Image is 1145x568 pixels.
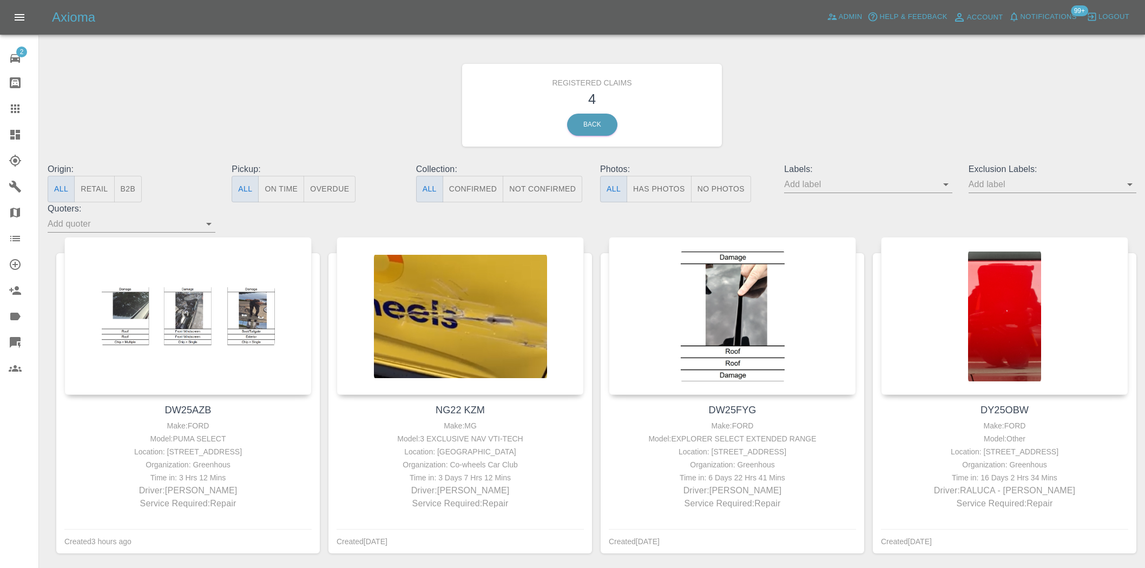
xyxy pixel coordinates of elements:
[337,535,387,548] div: Created [DATE]
[67,458,309,471] div: Organization: Greenhous
[470,72,714,89] h6: Registered Claims
[839,11,863,23] span: Admin
[165,405,212,415] a: DW25AZB
[64,535,131,548] div: Created 3 hours ago
[48,163,215,176] p: Origin:
[67,471,309,484] div: Time in: 3 Hrs 12 Mins
[627,176,692,202] button: Has Photos
[611,432,853,445] div: Model: EXPLORER SELECT EXTENDED RANGE
[884,445,1126,458] div: Location: [STREET_ADDRESS]
[881,535,932,548] div: Created [DATE]
[969,176,1120,193] input: Add label
[938,177,953,192] button: Open
[114,176,142,202] button: B2B
[304,176,356,202] button: Overdue
[52,9,95,26] h5: Axioma
[600,163,768,176] p: Photos:
[784,176,936,193] input: Add label
[709,405,756,415] a: DW25FYG
[232,176,259,202] button: All
[611,419,853,432] div: Make: FORD
[884,432,1126,445] div: Model: Other
[884,484,1126,497] p: Driver: RALUCA - [PERSON_NAME]
[1071,5,1088,16] span: 99+
[865,9,950,25] button: Help & Feedback
[436,405,485,415] a: NG22 KZM
[1098,11,1129,23] span: Logout
[981,405,1029,415] a: DY25OBW
[950,9,1006,26] a: Account
[416,163,584,176] p: Collection:
[1021,11,1077,23] span: Notifications
[67,419,309,432] div: Make: FORD
[611,484,853,497] p: Driver: [PERSON_NAME]
[339,432,581,445] div: Model: 3 EXCLUSIVE NAV VTI-TECH
[611,497,853,510] p: Service Required: Repair
[1122,177,1137,192] button: Open
[824,9,865,25] a: Admin
[339,471,581,484] div: Time in: 3 Days 7 Hrs 12 Mins
[67,497,309,510] p: Service Required: Repair
[691,176,751,202] button: No Photos
[503,176,582,202] button: Not Confirmed
[879,11,947,23] span: Help & Feedback
[470,89,714,109] h3: 4
[339,458,581,471] div: Organization: Co-wheels Car Club
[567,114,617,136] a: Back
[1084,9,1132,25] button: Logout
[609,535,660,548] div: Created [DATE]
[1006,9,1080,25] button: Notifications
[48,202,215,215] p: Quoters:
[339,497,581,510] p: Service Required: Repair
[6,4,32,30] button: Open drawer
[67,445,309,458] div: Location: [STREET_ADDRESS]
[67,432,309,445] div: Model: PUMA SELECT
[611,445,853,458] div: Location: [STREET_ADDRESS]
[201,216,216,232] button: Open
[884,471,1126,484] div: Time in: 16 Days 2 Hrs 34 Mins
[611,471,853,484] div: Time in: 6 Days 22 Hrs 41 Mins
[600,176,627,202] button: All
[884,458,1126,471] div: Organization: Greenhous
[967,11,1003,24] span: Account
[16,47,27,57] span: 2
[339,445,581,458] div: Location: [GEOGRAPHIC_DATA]
[232,163,399,176] p: Pickup:
[416,176,443,202] button: All
[48,176,75,202] button: All
[339,484,581,497] p: Driver: [PERSON_NAME]
[969,163,1136,176] p: Exclusion Labels:
[339,419,581,432] div: Make: MG
[48,215,199,232] input: Add quoter
[884,497,1126,510] p: Service Required: Repair
[611,458,853,471] div: Organization: Greenhous
[443,176,503,202] button: Confirmed
[784,163,952,176] p: Labels:
[884,419,1126,432] div: Make: FORD
[258,176,304,202] button: On Time
[67,484,309,497] p: Driver: [PERSON_NAME]
[74,176,114,202] button: Retail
